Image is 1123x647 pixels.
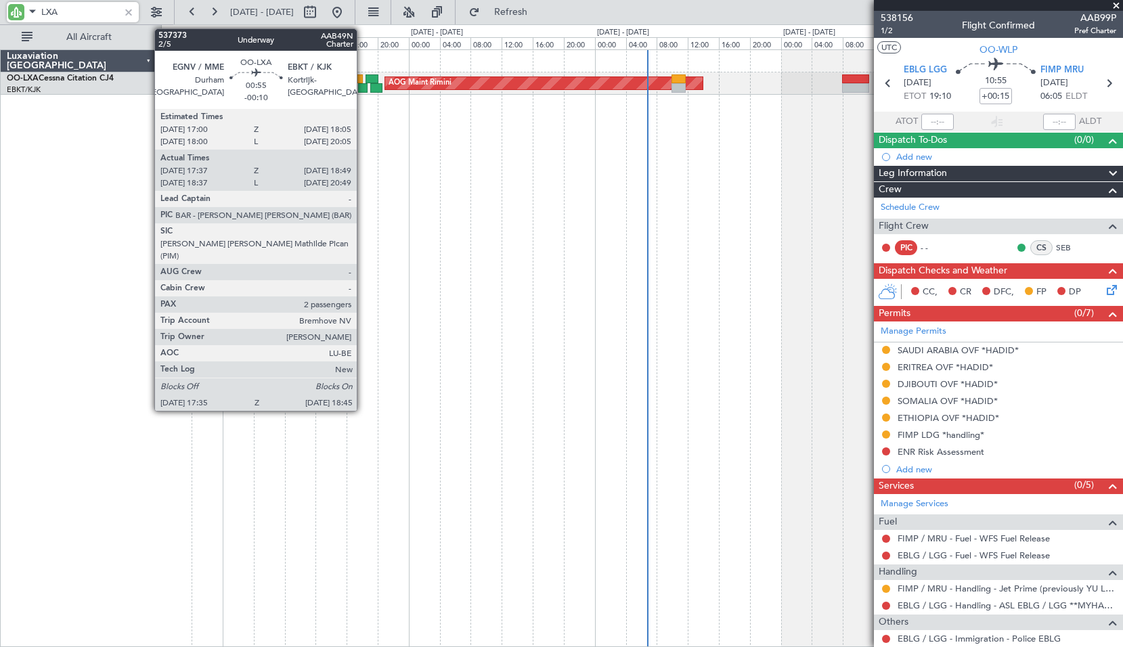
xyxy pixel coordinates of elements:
a: OO-LXACessna Citation CJ4 [7,74,114,83]
span: Services [879,478,914,494]
div: SOMALIA OVF *HADID* [898,395,998,407]
a: FIMP / MRU - Handling - Jet Prime (previously YU Lounge)) Ltd FIMP / MRU [898,583,1116,594]
span: AAB99P [1074,11,1116,25]
span: Others [879,615,908,630]
a: Schedule Crew [881,201,940,215]
div: 16:00 [160,37,192,49]
a: EBLG / LGG - Handling - ASL EBLG / LGG **MYHANDLING** [898,600,1116,611]
span: CC, [923,286,938,299]
div: Add new [896,464,1116,475]
div: 20:00 [564,37,595,49]
div: SAUDI ARABIA OVF *HADID* [898,344,1019,356]
span: Refresh [483,7,540,17]
div: 16:00 [533,37,564,49]
div: - - [921,242,951,254]
span: Pref Charter [1074,25,1116,37]
div: [DATE] - [DATE] [783,27,835,39]
span: EBLG LGG [904,64,947,77]
div: 04:00 [254,37,285,49]
div: 04:00 [626,37,657,49]
button: All Aircraft [15,26,147,48]
div: 08:00 [657,37,688,49]
div: PIC [895,240,917,255]
span: (0/7) [1074,306,1094,320]
a: SEB [1056,242,1086,254]
div: FIMP LDG *handling* [898,429,984,441]
span: OO-WLP [979,43,1017,57]
span: [DATE] [904,76,931,90]
span: Fuel [879,514,897,530]
span: ETOT [904,90,926,104]
div: 00:00 [223,37,254,49]
a: Manage Permits [881,325,946,338]
span: ATOT [896,115,918,129]
div: DJIBOUTI OVF *HADID* [898,378,998,390]
div: 08:00 [285,37,316,49]
button: Refresh [462,1,544,23]
div: 12:00 [315,37,347,49]
span: OO-LXA [7,74,39,83]
div: [DATE] - [DATE] [411,27,463,39]
div: ERITREA OVF *HADID* [898,361,993,373]
div: CS [1030,240,1053,255]
span: All Aircraft [35,32,143,42]
div: AOG Maint Rimini [389,73,452,93]
div: 20:00 [378,37,409,49]
button: UTC [877,41,901,53]
input: A/C (Reg. or Type) [41,2,119,22]
span: 10:55 [985,74,1007,88]
span: Permits [879,306,910,321]
div: 00:00 [781,37,812,49]
div: 08:00 [843,37,874,49]
div: 00:00 [595,37,626,49]
div: 20:00 [750,37,781,49]
span: DFC, [994,286,1014,299]
span: Dispatch Checks and Weather [879,263,1007,279]
span: Flight Crew [879,219,929,234]
div: 20:00 [192,37,223,49]
span: 06:05 [1040,90,1062,104]
div: 00:00 [409,37,440,49]
span: DP [1069,286,1081,299]
div: 04:00 [440,37,471,49]
span: FIMP MRU [1040,64,1084,77]
a: FIMP / MRU - Fuel - WFS Fuel Release [898,533,1050,544]
span: (0/0) [1074,133,1094,147]
span: ELDT [1065,90,1087,104]
div: 16:00 [719,37,750,49]
div: [DATE] - [DATE] [597,27,649,39]
span: FP [1036,286,1047,299]
div: 16:00 [347,37,378,49]
span: Dispatch To-Dos [879,133,947,148]
div: 04:00 [812,37,843,49]
input: --:-- [921,114,954,130]
span: Handling [879,564,917,580]
a: EBKT/KJK [7,85,41,95]
div: 08:00 [470,37,502,49]
a: EBLG / LGG - Immigration - Police EBLG [898,633,1061,644]
div: Add new [896,151,1116,162]
a: Manage Services [881,497,948,511]
span: Leg Information [879,166,947,181]
span: [DATE] - [DATE] [230,6,294,18]
div: Flight Confirmed [962,18,1035,32]
span: (0/5) [1074,478,1094,492]
span: ALDT [1079,115,1101,129]
div: [DATE] - [DATE] [225,27,277,39]
div: ETHIOPIA OVF *HADID* [898,412,999,424]
span: Crew [879,182,902,198]
a: EBLG / LGG - Fuel - WFS Fuel Release [898,550,1050,561]
div: 12:00 [502,37,533,49]
span: 1/2 [881,25,913,37]
div: 12:00 [688,37,719,49]
span: 538156 [881,11,913,25]
span: CR [960,286,971,299]
div: ENR Risk Assessment [898,446,984,458]
span: 19:10 [929,90,951,104]
span: [DATE] [1040,76,1068,90]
